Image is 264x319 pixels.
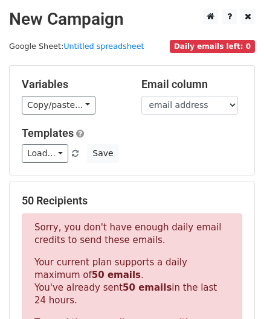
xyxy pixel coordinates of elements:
strong: 50 emails [123,282,172,293]
p: Your current plan supports a daily maximum of . You've already sent in the last 24 hours. [34,256,230,307]
h5: 50 Recipients [22,194,242,207]
a: Daily emails left: 0 [170,42,255,51]
strong: 50 emails [92,270,141,280]
span: Daily emails left: 0 [170,40,255,53]
a: Untitled spreadsheet [63,42,144,51]
a: Load... [22,144,68,163]
p: Sorry, you don't have enough daily email credits to send these emails. [34,221,230,247]
h5: Variables [22,78,123,91]
button: Save [87,144,118,163]
h2: New Campaign [9,9,255,30]
a: Templates [22,127,74,139]
h5: Email column [141,78,243,91]
small: Google Sheet: [9,42,144,51]
a: Copy/paste... [22,96,95,115]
